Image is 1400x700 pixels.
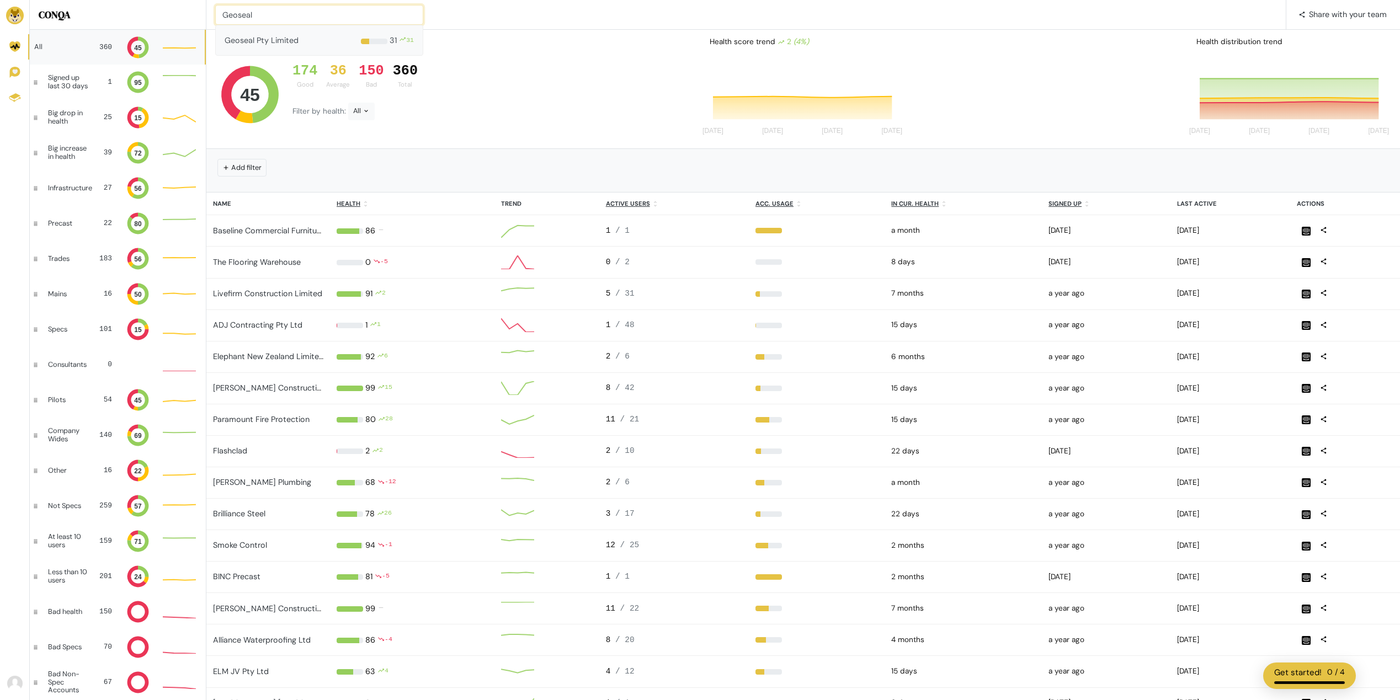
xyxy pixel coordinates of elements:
[7,676,23,691] img: Avatar
[615,635,635,644] span: / 20
[380,257,388,269] div: -5
[365,257,371,269] div: 0
[891,446,1035,457] div: 2025-08-03 10:00pm
[1048,351,1164,362] div: 2024-05-15 11:26am
[755,228,878,233] div: 100%
[94,253,112,264] div: 183
[606,257,742,269] div: 0
[385,477,396,489] div: -12
[213,635,311,645] a: Alliance Waterproofing Ltd
[755,354,878,360] div: 33%
[48,608,86,616] div: Bad health
[365,508,375,520] div: 78
[891,351,1035,362] div: 2025-03-09 10:00pm
[30,559,206,594] a: Less than 10 users 201 24
[606,200,650,207] u: Active users
[94,42,112,52] div: 360
[1048,509,1164,520] div: 2024-05-15 11:25am
[615,667,635,676] span: / 12
[1048,225,1164,236] div: 2025-05-13 02:24pm
[348,103,375,120] div: All
[755,543,878,548] div: 48%
[94,218,112,228] div: 22
[98,536,112,546] div: 159
[615,258,630,266] span: / 2
[213,351,324,361] a: Elephant New Zealand Limited
[1177,351,1284,362] div: 2025-08-18 07:04pm
[778,36,809,47] div: 2
[1177,319,1284,330] div: 2025-08-16 05:48am
[30,276,206,312] a: Mains 16 50
[615,289,635,298] span: / 31
[755,417,878,423] div: 52%
[1249,127,1270,135] tspan: [DATE]
[755,606,878,611] div: 50%
[755,637,878,643] div: 40%
[365,288,372,300] div: 91
[365,414,376,426] div: 80
[365,445,370,457] div: 2
[48,467,86,474] div: Other
[213,446,247,456] a: Flashclad
[359,63,384,79] div: 150
[891,634,1035,645] div: 2025-05-04 10:00pm
[762,127,783,135] tspan: [DATE]
[1368,127,1389,135] tspan: [DATE]
[94,288,112,299] div: 16
[30,418,206,453] a: Company Wides 140 69
[620,604,640,613] span: / 22
[30,629,206,665] a: Bad Specs 70
[30,206,206,241] a: Precast 22 80
[48,670,93,694] div: Bad Non-Spec Accounts
[891,540,1035,551] div: 2025-06-29 10:00pm
[48,533,89,549] div: At least 10 users
[606,571,742,583] div: 1
[606,508,742,520] div: 3
[382,288,386,300] div: 2
[606,603,742,615] div: 11
[1048,288,1164,299] div: 2024-05-15 11:28am
[213,603,326,613] a: [PERSON_NAME] Construction
[365,225,375,237] div: 86
[213,226,425,236] a: Baseline Commercial Furniture Pty Ltd T/A Form+Function
[34,43,86,51] div: All
[379,445,383,457] div: 2
[755,511,878,517] div: 18%
[891,319,1035,330] div: 2025-08-10 10:00pm
[385,539,392,552] div: -1
[30,665,206,700] a: Bad Non-Spec Accounts 67
[794,37,809,46] i: (4%)
[365,319,368,332] div: 1
[1048,603,1164,614] div: 2024-05-15 11:21am
[385,666,388,678] div: 4
[606,319,742,332] div: 1
[701,32,909,52] div: Health score trend
[1327,666,1345,679] div: 0 / 4
[1048,540,1164,551] div: 2024-05-15 11:27am
[94,465,112,475] div: 16
[1048,383,1164,394] div: 2024-05-15 11:26am
[365,634,375,646] div: 86
[365,603,375,615] div: 99
[1048,319,1164,330] div: 2024-05-15 11:28am
[1177,477,1284,488] div: 2025-08-18 10:51am
[365,382,375,394] div: 99
[39,9,197,21] h5: CONQA
[326,63,350,79] div: 36
[102,677,112,687] div: 67
[755,323,878,328] div: 2%
[99,571,112,581] div: 201
[48,184,92,192] div: Infrastructure
[213,666,269,676] a: ELM JV Pty Ltd
[95,359,112,370] div: 0
[606,382,742,394] div: 8
[615,478,630,487] span: / 6
[891,414,1035,425] div: 2025-08-10 10:00pm
[891,257,1035,268] div: 2025-08-17 10:00pm
[606,351,742,363] div: 2
[215,25,423,56] button: Geoseal Pty Limited 31 31
[30,170,206,206] a: Infrastructure 27 56
[30,523,206,559] a: At least 10 users 159 71
[382,571,390,583] div: -5
[94,394,112,405] div: 54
